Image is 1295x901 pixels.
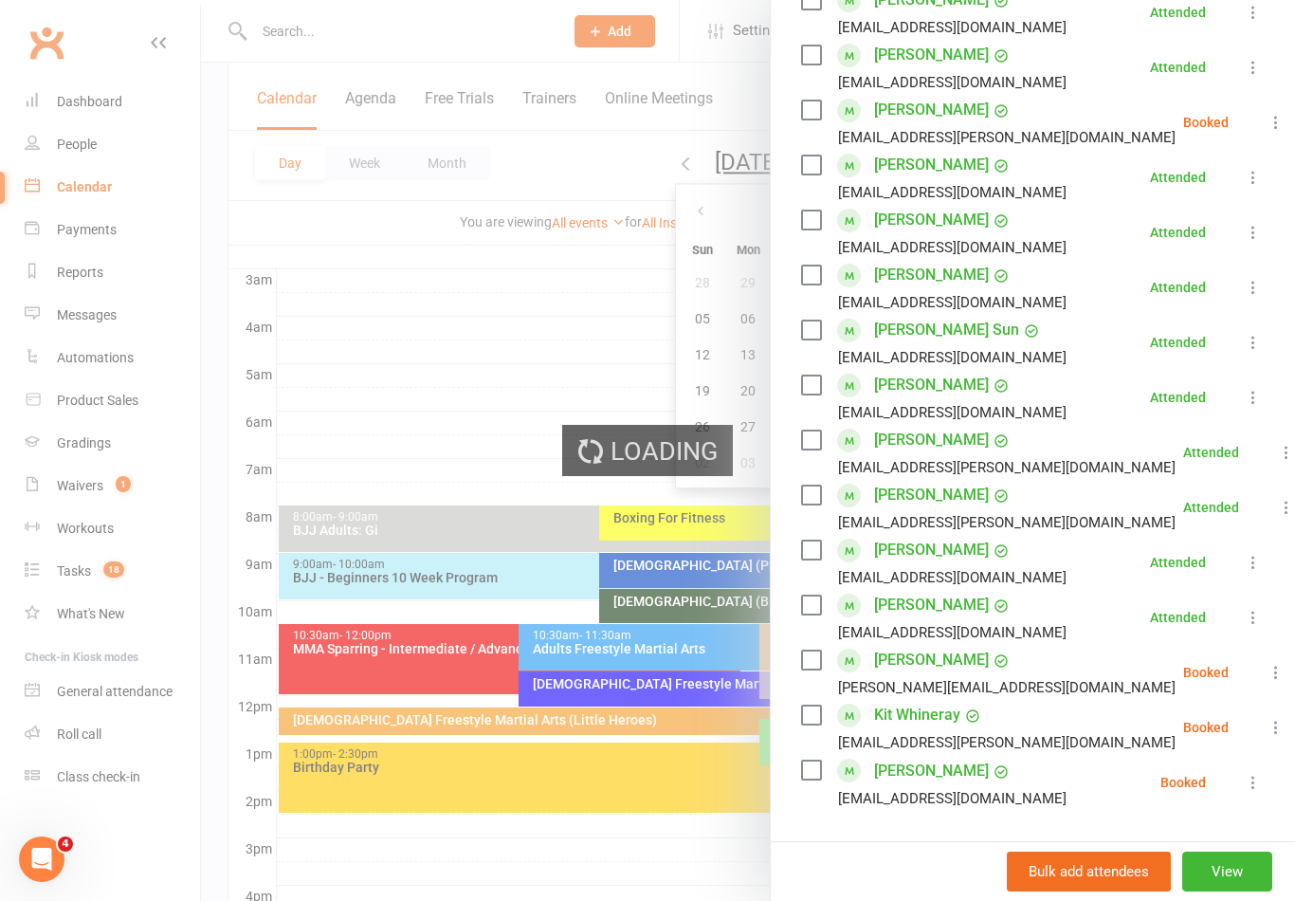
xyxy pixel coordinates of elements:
div: [EMAIL_ADDRESS][DOMAIN_NAME] [838,70,1067,95]
iframe: Intercom live chat [19,837,64,882]
a: [PERSON_NAME] [874,205,989,235]
div: Attended [1150,281,1206,294]
div: [EMAIL_ADDRESS][DOMAIN_NAME] [838,290,1067,315]
div: [EMAIL_ADDRESS][DOMAIN_NAME] [838,565,1067,590]
div: [EMAIL_ADDRESS][DOMAIN_NAME] [838,15,1067,40]
div: Attended [1183,446,1239,459]
div: Attended [1150,6,1206,19]
button: View [1182,852,1272,892]
div: [EMAIL_ADDRESS][PERSON_NAME][DOMAIN_NAME] [838,455,1176,480]
a: [PERSON_NAME] [874,150,989,180]
div: [EMAIL_ADDRESS][DOMAIN_NAME] [838,400,1067,425]
div: [PERSON_NAME][EMAIL_ADDRESS][DOMAIN_NAME] [838,675,1176,700]
a: [PERSON_NAME] [874,95,989,125]
a: Kit Whineray [874,700,960,730]
div: Attended [1150,61,1206,74]
div: [EMAIL_ADDRESS][DOMAIN_NAME] [838,786,1067,811]
a: [PERSON_NAME] Sun [874,315,1019,345]
div: Attended [1150,391,1206,404]
a: [PERSON_NAME] [874,370,989,400]
a: [PERSON_NAME] [874,260,989,290]
a: [PERSON_NAME] [874,645,989,675]
div: Attended [1150,226,1206,239]
div: Booked [1183,666,1229,679]
div: [EMAIL_ADDRESS][PERSON_NAME][DOMAIN_NAME] [838,730,1176,755]
div: [EMAIL_ADDRESS][DOMAIN_NAME] [838,345,1067,370]
div: [EMAIL_ADDRESS][PERSON_NAME][DOMAIN_NAME] [838,510,1176,535]
div: [EMAIL_ADDRESS][PERSON_NAME][DOMAIN_NAME] [838,125,1176,150]
button: Bulk add attendees [1007,852,1171,892]
a: [PERSON_NAME] [874,756,989,786]
div: Booked [1183,721,1229,734]
span: 4 [58,837,73,852]
a: [PERSON_NAME] [874,40,989,70]
div: Attended [1150,171,1206,184]
a: [PERSON_NAME] [874,480,989,510]
a: [PERSON_NAME] [874,590,989,620]
div: Booked [1183,116,1229,129]
div: Attended [1183,501,1239,514]
a: [PERSON_NAME] [874,535,989,565]
div: [EMAIL_ADDRESS][DOMAIN_NAME] [838,235,1067,260]
div: Attended [1150,336,1206,349]
div: Attended [1150,611,1206,624]
a: [PERSON_NAME] [874,425,989,455]
div: [EMAIL_ADDRESS][DOMAIN_NAME] [838,180,1067,205]
div: Booked [1160,776,1206,789]
div: [EMAIL_ADDRESS][DOMAIN_NAME] [838,620,1067,645]
div: Attended [1150,556,1206,569]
